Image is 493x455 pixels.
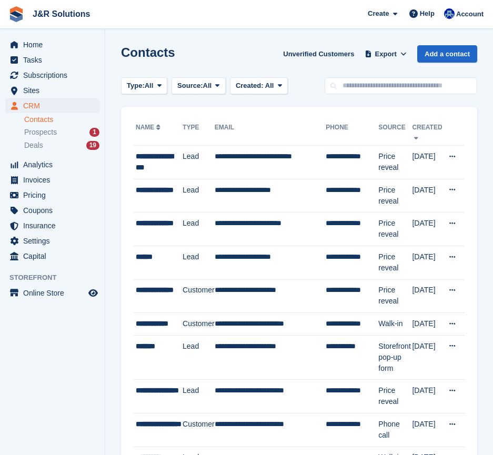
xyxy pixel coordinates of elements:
[265,82,274,89] span: All
[412,380,442,413] td: [DATE]
[23,234,86,248] span: Settings
[23,203,86,218] span: Coupons
[23,98,86,113] span: CRM
[5,157,99,172] a: menu
[183,179,215,213] td: Lead
[5,249,99,264] a: menu
[183,279,215,313] td: Customer
[183,313,215,336] td: Customer
[215,119,326,146] th: Email
[136,124,163,131] a: Name
[412,146,442,179] td: [DATE]
[183,335,215,380] td: Lead
[23,37,86,52] span: Home
[378,146,412,179] td: Price reveal
[28,5,94,23] a: J&R Solutions
[121,45,175,59] h1: Contacts
[5,218,99,233] a: menu
[23,218,86,233] span: Insurance
[412,124,442,140] a: Created
[417,45,477,63] a: Add a contact
[5,188,99,203] a: menu
[24,140,99,151] a: Deals 19
[86,141,99,150] div: 19
[279,45,358,63] a: Unverified Customers
[378,246,412,279] td: Price reveal
[183,119,215,146] th: Type
[236,82,264,89] span: Created:
[203,80,212,91] span: All
[183,213,215,246] td: Lead
[378,380,412,413] td: Price reveal
[456,9,484,19] span: Account
[127,80,145,91] span: Type:
[87,287,99,299] a: Preview store
[412,335,442,380] td: [DATE]
[412,179,442,213] td: [DATE]
[412,246,442,279] td: [DATE]
[177,80,203,91] span: Source:
[378,413,412,447] td: Phone call
[183,380,215,413] td: Lead
[5,53,99,67] a: menu
[89,128,99,137] div: 1
[378,213,412,246] td: Price reveal
[5,173,99,187] a: menu
[145,80,154,91] span: All
[23,53,86,67] span: Tasks
[24,115,99,125] a: Contacts
[378,179,412,213] td: Price reveal
[375,49,397,59] span: Export
[23,286,86,300] span: Online Store
[363,45,409,63] button: Export
[420,8,435,19] span: Help
[121,77,167,95] button: Type: All
[5,68,99,83] a: menu
[183,146,215,179] td: Lead
[5,83,99,98] a: menu
[5,203,99,218] a: menu
[23,188,86,203] span: Pricing
[412,413,442,447] td: [DATE]
[5,98,99,113] a: menu
[230,77,288,95] button: Created: All
[8,6,24,22] img: stora-icon-8386f47178a22dfd0bd8f6a31ec36ba5ce8667c1dd55bd0f319d3a0aa187defe.svg
[444,8,455,19] img: Macie Adcock
[23,249,86,264] span: Capital
[24,127,57,137] span: Prospects
[23,157,86,172] span: Analytics
[378,119,412,146] th: Source
[5,234,99,248] a: menu
[368,8,389,19] span: Create
[23,83,86,98] span: Sites
[23,68,86,83] span: Subscriptions
[183,413,215,447] td: Customer
[378,313,412,336] td: Walk-in
[9,272,105,283] span: Storefront
[378,335,412,380] td: Storefront pop-up form
[183,246,215,279] td: Lead
[5,37,99,52] a: menu
[378,279,412,313] td: Price reveal
[412,279,442,313] td: [DATE]
[5,286,99,300] a: menu
[24,140,43,150] span: Deals
[412,313,442,336] td: [DATE]
[412,213,442,246] td: [DATE]
[172,77,226,95] button: Source: All
[326,119,378,146] th: Phone
[23,173,86,187] span: Invoices
[24,127,99,138] a: Prospects 1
